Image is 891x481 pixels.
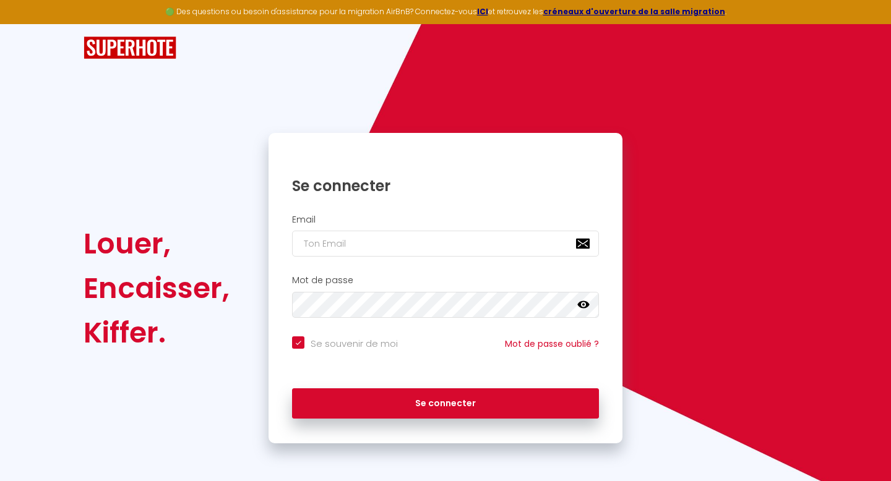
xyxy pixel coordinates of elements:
[477,6,488,17] a: ICI
[543,6,725,17] a: créneaux d'ouverture de la salle migration
[292,275,599,286] h2: Mot de passe
[505,338,599,350] a: Mot de passe oublié ?
[84,36,176,59] img: SuperHote logo
[84,221,230,266] div: Louer,
[84,310,230,355] div: Kiffer.
[292,215,599,225] h2: Email
[84,266,230,310] div: Encaisser,
[292,388,599,419] button: Se connecter
[292,231,599,257] input: Ton Email
[292,176,599,195] h1: Se connecter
